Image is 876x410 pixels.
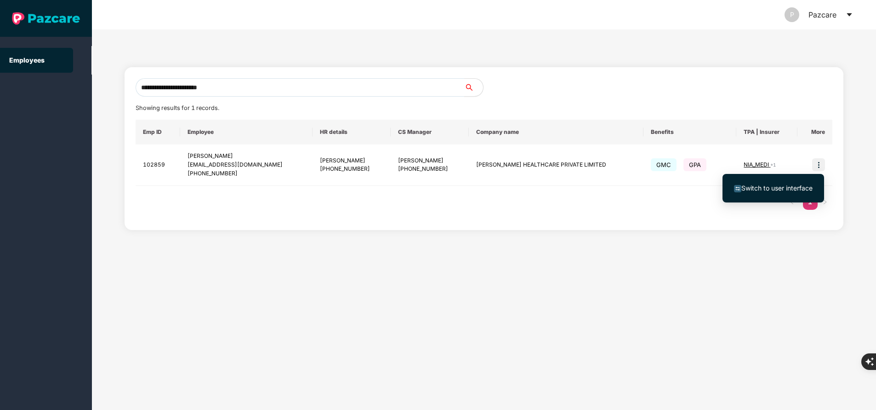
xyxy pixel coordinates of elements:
span: Switch to user interface [741,184,813,192]
span: search [464,84,483,91]
span: right [822,199,828,205]
th: Employee [180,120,313,144]
span: P [790,7,794,22]
span: GPA [683,158,706,171]
th: Emp ID [136,120,180,144]
td: 102859 [136,144,180,186]
th: HR details [313,120,391,144]
a: Employees [9,56,45,64]
span: GMC [651,158,677,171]
img: svg+xml;base64,PHN2ZyB4bWxucz0iaHR0cDovL3d3dy53My5vcmcvMjAwMC9zdmciIHdpZHRoPSIxNiIgaGVpZ2h0PSIxNi... [734,185,741,192]
div: [PERSON_NAME] [320,156,383,165]
div: [PHONE_NUMBER] [320,165,383,173]
th: CS Manager [391,120,469,144]
span: NIA_MEDI [744,161,770,168]
th: Company name [469,120,643,144]
div: [EMAIL_ADDRESS][DOMAIN_NAME] [188,161,305,169]
th: Benefits [643,120,737,144]
div: [PHONE_NUMBER] [188,169,305,178]
th: TPA | Insurer [736,120,797,144]
li: Next Page [818,195,832,210]
button: right [818,195,832,210]
span: Showing results for 1 records. [136,104,219,111]
td: [PERSON_NAME] HEALTHCARE PRIVATE LIMITED [469,144,643,186]
div: [PERSON_NAME] [398,156,461,165]
span: caret-down [846,11,853,18]
div: [PERSON_NAME] [188,152,305,161]
div: [PHONE_NUMBER] [398,165,461,173]
button: search [464,78,484,97]
img: icon [812,158,825,171]
span: + 1 [770,162,776,167]
th: More [797,120,832,144]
